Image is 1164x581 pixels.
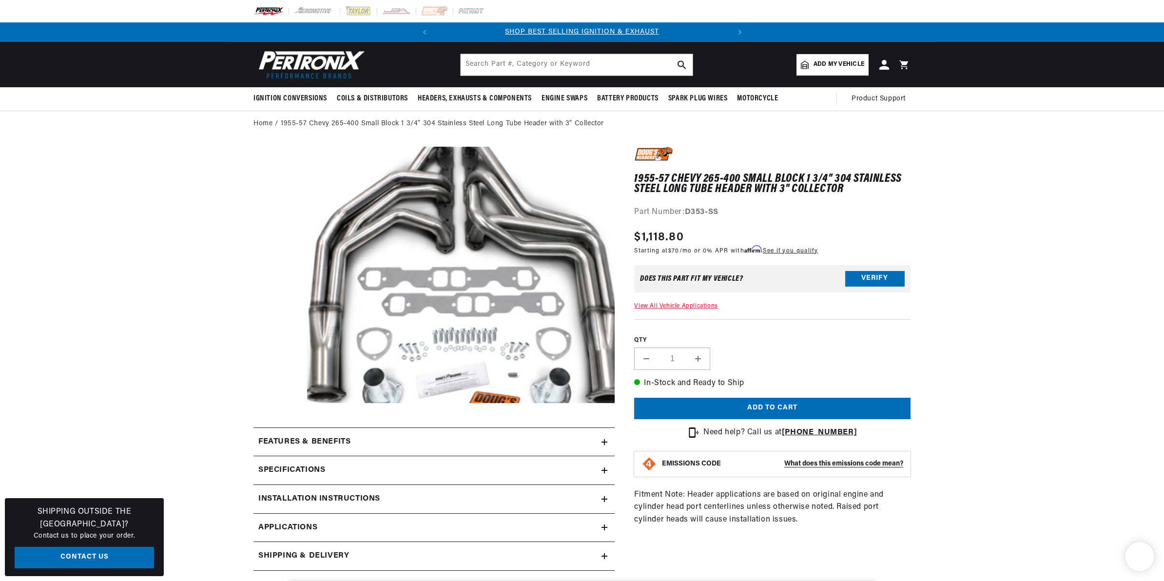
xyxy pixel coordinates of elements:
a: Applications [253,514,615,542]
img: Emissions code [641,456,657,472]
span: Engine Swaps [542,94,587,104]
span: $1,118.80 [634,229,684,246]
button: Translation missing: en.sections.announcements.previous_announcement [415,22,434,42]
summary: Features & Benefits [253,428,615,456]
summary: Motorcycle [732,87,783,110]
span: Applications [258,522,317,534]
span: Product Support [852,94,906,104]
strong: EMISSIONS CODE [662,460,721,467]
summary: Battery Products [592,87,663,110]
summary: Headers, Exhausts & Components [413,87,537,110]
a: SHOP BEST SELLING IGNITION & EXHAUST [505,28,659,36]
div: 1 of 2 [434,27,730,38]
summary: Coils & Distributors [332,87,413,110]
summary: Ignition Conversions [253,87,332,110]
button: Add to cart [634,398,911,420]
summary: Engine Swaps [537,87,592,110]
button: Verify [845,271,905,287]
span: Headers, Exhausts & Components [418,94,532,104]
a: Add my vehicle [796,54,869,76]
h2: Features & Benefits [258,436,350,448]
span: Coils & Distributors [337,94,408,104]
span: Battery Products [597,94,659,104]
h3: Shipping Outside the [GEOGRAPHIC_DATA]? [15,506,154,531]
span: Affirm [744,246,761,253]
summary: Spark Plug Wires [663,87,733,110]
summary: Product Support [852,87,911,111]
img: Pertronix [253,48,366,81]
h2: Shipping & Delivery [258,550,349,562]
h1: 1955-57 Chevy 265-400 Small Block 1 3/4" 304 Stainless Steel Long Tube Header with 3" Collector [634,174,911,194]
summary: Shipping & Delivery [253,542,615,570]
label: QTY [634,336,911,345]
span: $70 [668,248,679,254]
a: See if you qualify - Learn more about Affirm Financing (opens in modal) [763,248,818,254]
p: Contact us to place your order. [15,531,154,542]
button: EMISSIONS CODEWhat does this emissions code mean? [662,460,903,468]
h2: Installation instructions [258,493,380,505]
a: 1955-57 Chevy 265-400 Small Block 1 3/4" 304 Stainless Steel Long Tube Header with 3" Collector [281,118,604,129]
div: Fitment Note: Header applications are based on original engine and cylinder head port centerlines... [634,147,911,534]
div: Part Number: [634,206,911,219]
slideshow-component: Translation missing: en.sections.announcements.announcement_bar [229,22,935,42]
p: Starting at /mo or 0% APR with . [634,246,818,255]
span: Add my vehicle [814,60,864,69]
summary: Installation instructions [253,485,615,513]
a: View All Vehicle Applications [634,303,718,309]
div: Announcement [434,27,730,38]
a: [PHONE_NUMBER] [782,428,857,436]
a: Contact Us [15,547,154,569]
a: Home [253,118,272,129]
span: Ignition Conversions [253,94,327,104]
summary: Specifications [253,456,615,484]
input: Search Part #, Category or Keyword [461,54,693,76]
div: Does This part fit My vehicle? [640,275,743,283]
nav: breadcrumbs [253,118,911,129]
strong: What does this emissions code mean? [784,460,903,467]
button: Translation missing: en.sections.announcements.next_announcement [730,22,750,42]
h2: Specifications [258,464,325,477]
strong: D353-SS [685,208,718,216]
button: search button [671,54,693,76]
media-gallery: Gallery Viewer [253,147,615,408]
span: Spark Plug Wires [668,94,728,104]
p: Need help? Call us at [703,426,857,439]
p: In-Stock and Ready to Ship [634,377,911,390]
span: Motorcycle [737,94,778,104]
